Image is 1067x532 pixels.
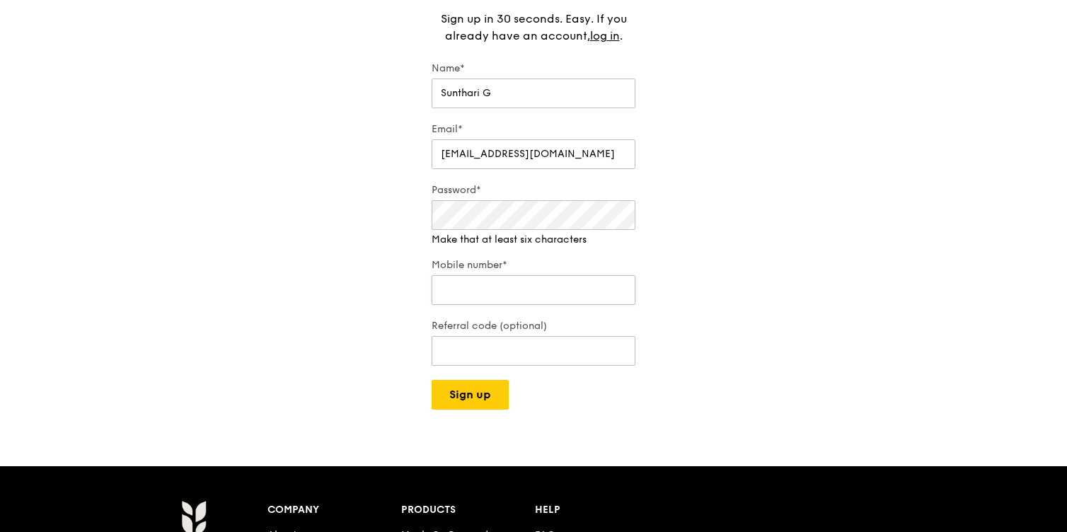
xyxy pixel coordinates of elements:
[432,319,635,333] label: Referral code (optional)
[441,12,627,42] span: Sign up in 30 seconds. Easy. If you already have an account,
[620,29,623,42] span: .
[432,258,635,272] label: Mobile number*
[401,500,535,520] div: Products
[590,28,620,45] a: log in
[535,500,669,520] div: Help
[432,62,635,76] label: Name*
[267,500,401,520] div: Company
[432,233,635,247] div: Make that at least six characters
[432,122,635,137] label: Email*
[432,380,509,410] button: Sign up
[432,183,635,197] label: Password*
